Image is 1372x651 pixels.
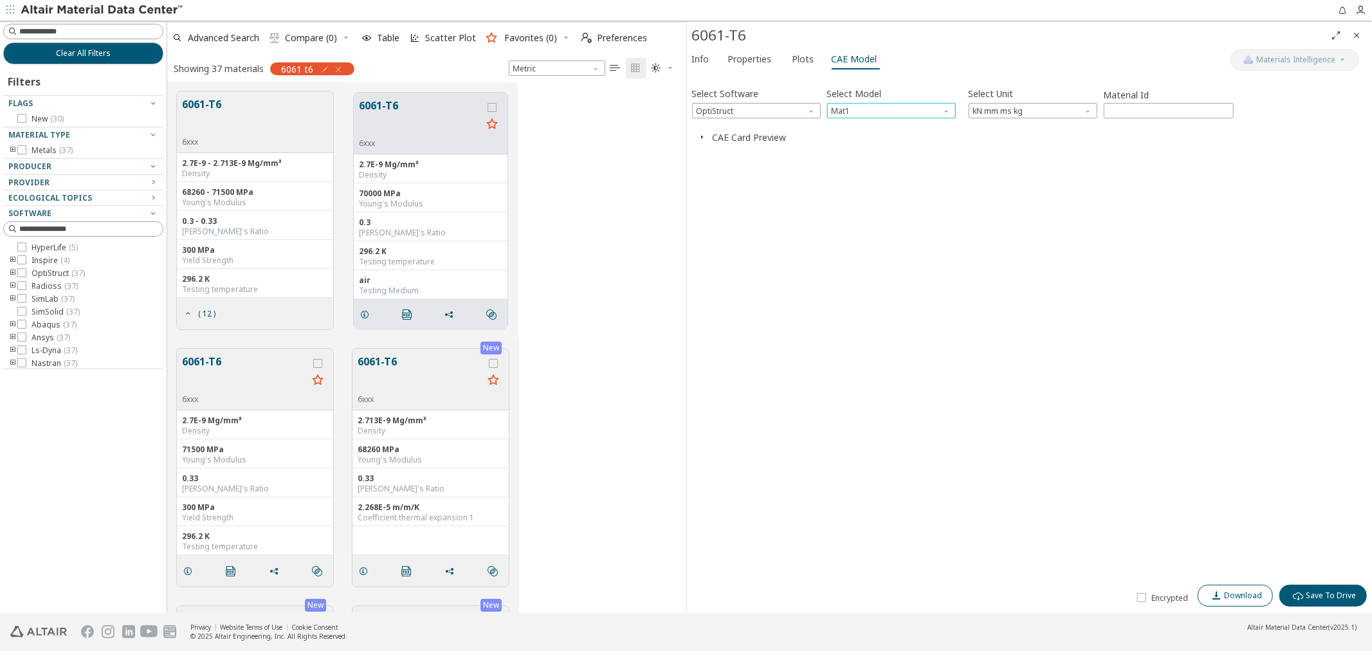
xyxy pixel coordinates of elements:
[32,294,75,304] span: SimLab
[182,158,328,169] div: 2.7E-9 - 2.713E-9 Mg/mm³
[182,284,328,295] div: Testing temperature
[352,558,380,584] button: Details
[306,558,333,584] button: Similar search
[32,114,64,124] span: New
[8,161,51,172] span: Producer
[483,371,504,391] button: Favorite
[692,84,759,103] label: Select Software
[3,42,163,64] button: Clear All Filters
[182,169,328,179] div: Density
[402,309,412,320] i: 
[32,243,78,253] span: HyperLife
[1104,87,1234,103] label: Material Id
[312,566,322,576] i: 
[32,145,73,156] span: Metals
[188,33,259,42] span: Advanced Search
[1293,591,1303,601] i: 
[827,84,882,103] label: Select Model
[359,286,502,296] div: Testing Medium
[597,33,647,42] span: Preferences
[305,599,326,612] div: New
[692,131,713,143] button: Close
[3,64,47,95] div: Filters
[8,294,17,304] i: toogle group
[182,484,328,494] div: [PERSON_NAME]'s Ratio
[488,566,498,576] i: 
[32,358,77,369] span: Nastran
[182,502,328,513] div: 300 MPa
[71,268,85,279] span: ( 37 )
[358,513,504,523] div: Coefficient thermal expansion 1
[182,513,328,523] div: Yield Strength
[646,58,680,78] button: Theme
[480,342,502,354] div: New
[182,96,221,137] button: 6061-T6
[713,131,787,143] button: CAE Card Preview
[182,255,328,266] div: Yield Strength
[1243,55,1254,65] img: AI Copilot
[439,558,466,584] button: Share
[190,632,347,641] div: © 2025 Altair Engineering, Inc. All Rights Reserved.
[291,623,338,632] a: Cookie Consent
[1257,55,1336,65] span: Materials Intelligence
[969,84,1014,103] label: Select Unit
[182,354,307,394] button: 6061-T6
[358,473,504,484] div: 0.33
[358,502,504,513] div: 2.268E-5 m/m/K
[605,58,626,78] button: Table View
[969,103,1097,118] span: kN mm ms kg
[285,33,337,42] span: Compare (0)
[8,129,70,140] span: Material Type
[359,275,502,286] div: air
[8,192,92,203] span: Ecological Topics
[198,310,215,318] span: ( 12 )
[354,302,381,327] button: Details
[792,49,814,69] span: Plots
[1230,49,1359,71] button: AI CopilotMaterials Intelligence
[359,160,502,170] div: 2.7E-9 Mg/mm³
[281,63,313,75] span: 6061 t6
[1224,591,1262,601] span: Download
[182,226,328,237] div: [PERSON_NAME]'s Ratio
[396,558,423,584] button: PDF Download
[482,115,502,135] button: Favorite
[182,473,328,484] div: 0.33
[581,33,592,43] i: 
[167,82,686,613] div: grid
[652,63,662,73] i: 
[182,394,307,405] div: 6xxx
[8,320,17,330] i: toogle group
[396,302,423,327] button: PDF Download
[3,175,163,190] button: Provider
[8,98,33,109] span: Flags
[509,60,605,76] span: Metric
[358,416,504,426] div: 2.713E-9 Mg/mm³
[480,599,502,612] div: New
[226,566,236,576] i: 
[728,49,772,69] span: Properties
[359,98,482,138] button: 6061-T6
[8,345,17,356] i: toogle group
[1104,104,1233,118] input: Start Number
[8,333,17,343] i: toogle group
[182,197,328,208] div: Young's Modulus
[50,113,64,124] span: ( 30 )
[8,145,17,156] i: toogle group
[359,228,502,238] div: [PERSON_NAME]'s Ratio
[21,4,185,17] img: Altair Material Data Center
[270,33,280,43] i: 
[174,62,264,75] div: Showing 37 materials
[32,333,70,343] span: Ansys
[610,63,621,73] i: 
[1279,585,1367,607] button: Save To Drive
[32,255,69,266] span: Inspire
[827,103,956,118] span: Mat1
[3,159,163,174] button: Producer
[69,242,78,253] span: ( 5 )
[61,293,75,304] span: ( 37 )
[182,416,328,426] div: 2.7E-9 Mg/mm³
[32,268,85,279] span: OptiStruct
[64,280,78,291] span: ( 37 )
[1247,623,1357,632] div: (v2025.1)
[692,25,1326,46] div: 6061-T6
